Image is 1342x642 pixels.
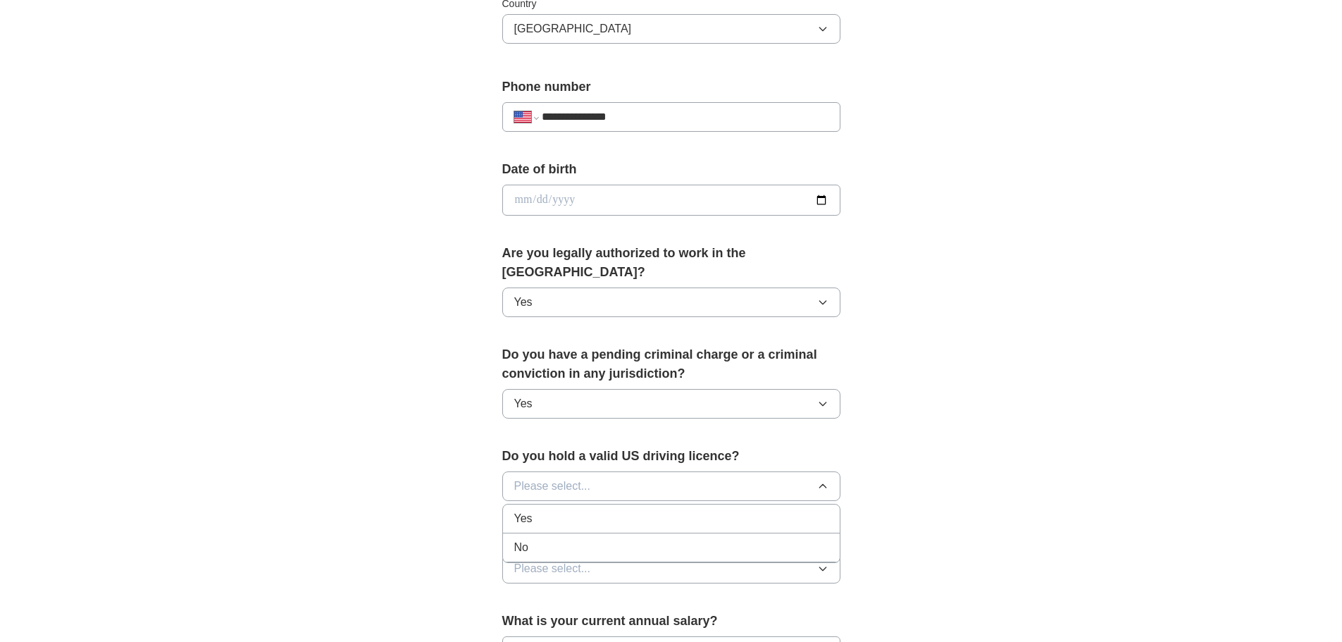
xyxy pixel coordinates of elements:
[502,160,840,179] label: Date of birth
[514,539,528,556] span: No
[514,395,533,412] span: Yes
[502,554,840,584] button: Please select...
[502,345,840,383] label: Do you have a pending criminal charge or a criminal conviction in any jurisdiction?
[502,244,840,282] label: Are you legally authorized to work in the [GEOGRAPHIC_DATA]?
[502,389,840,419] button: Yes
[502,612,840,631] label: What is your current annual salary?
[514,510,533,527] span: Yes
[514,560,591,577] span: Please select...
[502,78,840,97] label: Phone number
[502,447,840,466] label: Do you hold a valid US driving licence?
[502,288,840,317] button: Yes
[514,20,632,37] span: [GEOGRAPHIC_DATA]
[502,14,840,44] button: [GEOGRAPHIC_DATA]
[502,471,840,501] button: Please select...
[514,478,591,495] span: Please select...
[514,294,533,311] span: Yes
